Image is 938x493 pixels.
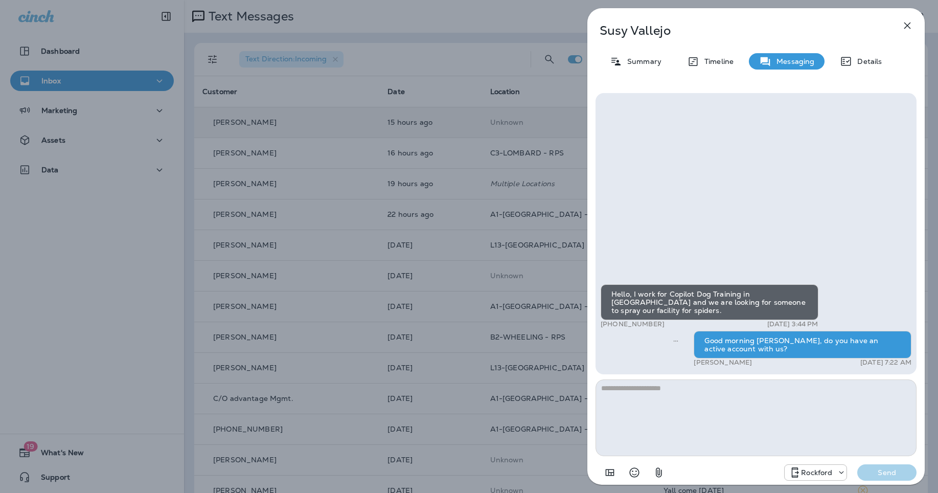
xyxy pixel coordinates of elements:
p: Summary [622,57,661,65]
span: Sent [673,335,678,345]
p: [PERSON_NAME] [694,358,752,367]
p: Messaging [771,57,814,65]
p: [DATE] 7:22 AM [860,358,911,367]
button: Add in a premade template [600,462,620,483]
p: Rockford [801,468,832,477]
button: Select an emoji [624,462,645,483]
p: [PHONE_NUMBER] [601,320,665,328]
p: Details [852,57,882,65]
p: Susy Vallejo [600,24,879,38]
p: Timeline [699,57,734,65]
div: +1 (815) 205-1260 [785,466,847,479]
div: Good morning [PERSON_NAME], do you have an active account with us? [694,331,911,358]
p: [DATE] 3:44 PM [767,320,818,328]
div: Hello, I work for Copilot Dog Training in [GEOGRAPHIC_DATA] and we are looking for someone to spr... [601,284,818,320]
